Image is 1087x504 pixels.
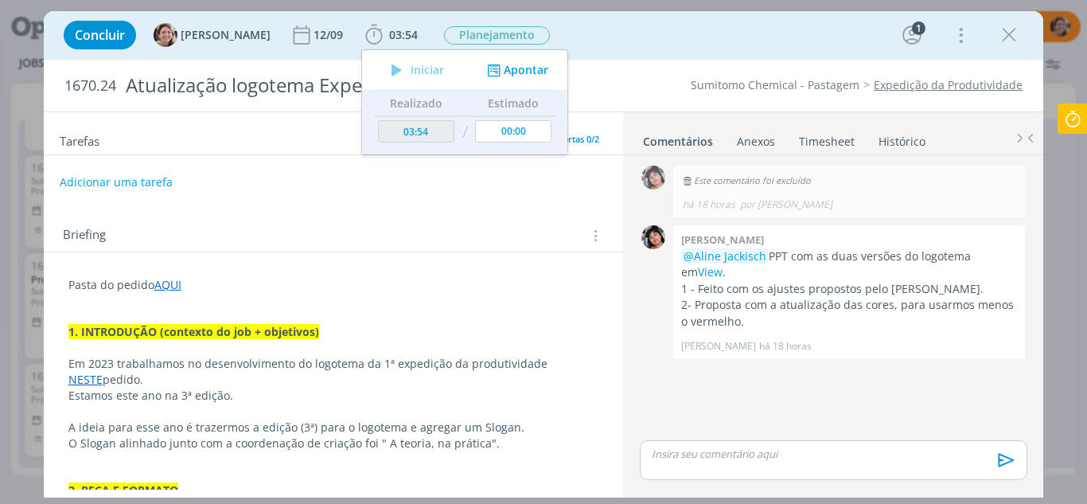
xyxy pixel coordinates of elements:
[737,134,775,150] div: Anexos
[681,232,764,247] b: [PERSON_NAME]
[314,29,346,41] div: 12/09
[44,11,1044,498] div: dialog
[154,23,271,47] button: A[PERSON_NAME]
[68,372,599,388] p: pedido.
[361,22,422,48] button: 03:54
[681,281,1017,297] p: 1 - Feito com os ajustes propostos pelo [PERSON_NAME].
[740,197,832,212] span: por [PERSON_NAME]
[681,339,756,354] p: [PERSON_NAME]
[878,127,926,150] a: Histórico
[691,77,859,92] a: Sumitomo Chemical - Pastagem
[641,166,665,189] img: E
[681,297,1017,330] p: 2- Proposta com a atualização das cores, para usarmos menos o vermelho.
[798,127,855,150] a: Timesheet
[63,225,106,246] span: Briefing
[683,197,735,212] span: há 18 horas
[458,116,471,149] td: /
[68,277,599,293] p: Pasta do pedido
[759,339,812,354] span: há 18 horas
[681,248,1017,281] p: PPT com as duas versões do logotema em .
[60,130,99,149] span: Tarefas
[68,324,319,339] strong: 1. INTRODUÇÃO (contexto do job + objetivos)
[75,29,125,41] span: Concluir
[389,27,418,42] span: 03:54
[64,21,136,49] button: Concluir
[68,372,103,387] a: NESTE
[68,356,599,372] p: Em 2023 trabalhamos no desenvolvimento do logotema da 1ª expedição da produtividade
[443,25,551,45] button: Planejamento
[912,21,925,35] div: 1
[68,388,599,404] p: Estamos este ano na 3ª edição.
[154,23,177,47] img: A
[374,91,458,116] th: Realizado
[483,62,549,79] button: Apontar
[471,91,555,116] th: Estimado
[154,277,181,292] a: AQUI
[874,77,1023,92] a: Expedição da Produtividade
[68,483,178,498] strong: 2. PEÇA E FORMATO
[64,77,116,95] span: 1670.24
[899,22,925,48] button: 1
[698,264,723,279] a: View
[119,66,617,105] div: Atualização logotema Expedição Produtividade
[59,168,173,197] button: Adicionar uma tarefa
[681,174,810,186] span: Este comentário foi excluído
[552,133,599,145] span: Abertas 0/2
[641,225,665,249] img: E
[642,127,714,150] a: Comentários
[684,248,766,264] span: @Aline Jackisch
[361,49,568,155] ul: 03:54
[68,436,599,451] p: O Slogan alinhado junto com a coordenação de criação foi " A teoria, na prática".
[444,26,550,45] span: Planejamento
[181,29,271,41] span: [PERSON_NAME]
[68,420,599,436] p: A ideia para esse ano é trazermos a edição (3ª) para o logotema e agregar um Slogan.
